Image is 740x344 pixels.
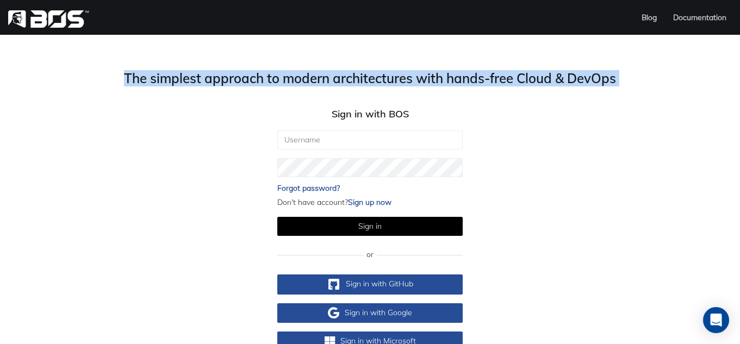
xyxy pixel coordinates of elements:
input: Username [277,130,462,149]
div: Open Intercom Messenger [703,307,729,333]
p: Don't have account? [277,197,462,208]
a: Forgot password? [277,183,462,194]
span: or [364,249,377,260]
h4: Sign in with BOS [185,108,555,120]
button: Sign in [277,217,462,236]
a: Sign up now [348,197,391,207]
img: bos-logo [8,10,89,28]
a: Sign in with Google [277,303,462,323]
a: Sign in with GitHub [277,274,462,294]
